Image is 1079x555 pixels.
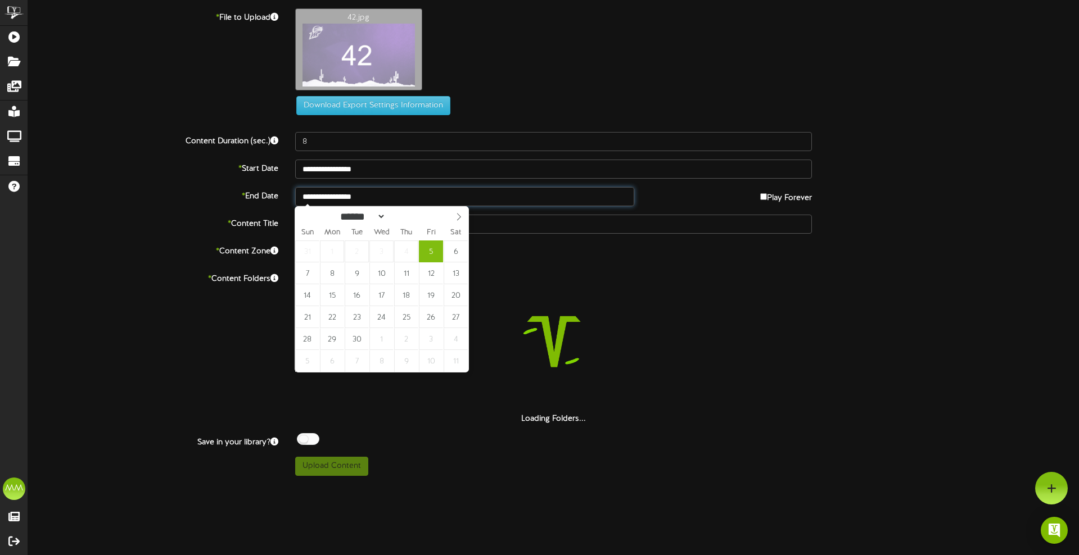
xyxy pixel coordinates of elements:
[419,350,443,372] span: October 10, 2025
[295,284,319,306] span: September 14, 2025
[320,350,344,372] span: October 6, 2025
[419,328,443,350] span: October 3, 2025
[295,240,319,262] span: August 31, 2025
[295,229,320,236] span: Sun
[444,262,468,284] span: September 13, 2025
[760,187,812,204] label: Play Forever
[20,215,287,230] label: Content Title
[394,328,418,350] span: October 2, 2025
[394,262,418,284] span: September 11, 2025
[369,306,394,328] span: September 24, 2025
[291,102,450,110] a: Download Export Settings Information
[20,8,287,24] label: File to Upload
[320,240,344,262] span: September 1, 2025
[320,262,344,284] span: September 8, 2025
[345,328,369,350] span: September 30, 2025
[345,284,369,306] span: September 16, 2025
[369,350,394,372] span: October 8, 2025
[369,262,394,284] span: September 10, 2025
[320,306,344,328] span: September 22, 2025
[419,229,444,236] span: Fri
[444,229,468,236] span: Sat
[394,350,418,372] span: October 9, 2025
[369,229,394,236] span: Wed
[345,229,369,236] span: Tue
[444,240,468,262] span: September 6, 2025
[521,415,586,423] strong: Loading Folders...
[295,457,368,476] button: Upload Content
[20,132,287,147] label: Content Duration (sec.)
[394,306,418,328] span: September 25, 2025
[295,350,319,372] span: October 5, 2025
[419,284,443,306] span: September 19, 2025
[295,262,319,284] span: September 7, 2025
[295,306,319,328] span: September 21, 2025
[345,262,369,284] span: September 9, 2025
[760,193,767,200] input: Play Forever
[419,306,443,328] span: September 26, 2025
[1041,517,1068,544] div: Open Intercom Messenger
[444,306,468,328] span: September 27, 2025
[3,477,25,500] div: MM
[394,284,418,306] span: September 18, 2025
[369,240,394,262] span: September 3, 2025
[444,284,468,306] span: September 20, 2025
[444,328,468,350] span: October 4, 2025
[20,433,287,448] label: Save in your library?
[20,270,287,285] label: Content Folders
[386,211,426,222] input: Year
[20,160,287,175] label: Start Date
[320,284,344,306] span: September 15, 2025
[295,328,319,350] span: September 28, 2025
[295,215,812,234] input: Title of this Content
[345,350,369,372] span: October 7, 2025
[419,240,443,262] span: September 5, 2025
[320,328,344,350] span: September 29, 2025
[369,328,394,350] span: October 1, 2025
[345,306,369,328] span: September 23, 2025
[394,229,419,236] span: Thu
[394,240,418,262] span: September 4, 2025
[444,350,468,372] span: October 11, 2025
[345,240,369,262] span: September 2, 2025
[320,229,345,236] span: Mon
[482,270,626,413] img: loading-spinner-5.png
[369,284,394,306] span: September 17, 2025
[419,262,443,284] span: September 12, 2025
[20,242,287,257] label: Content Zone
[296,96,450,115] button: Download Export Settings Information
[20,187,287,202] label: End Date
